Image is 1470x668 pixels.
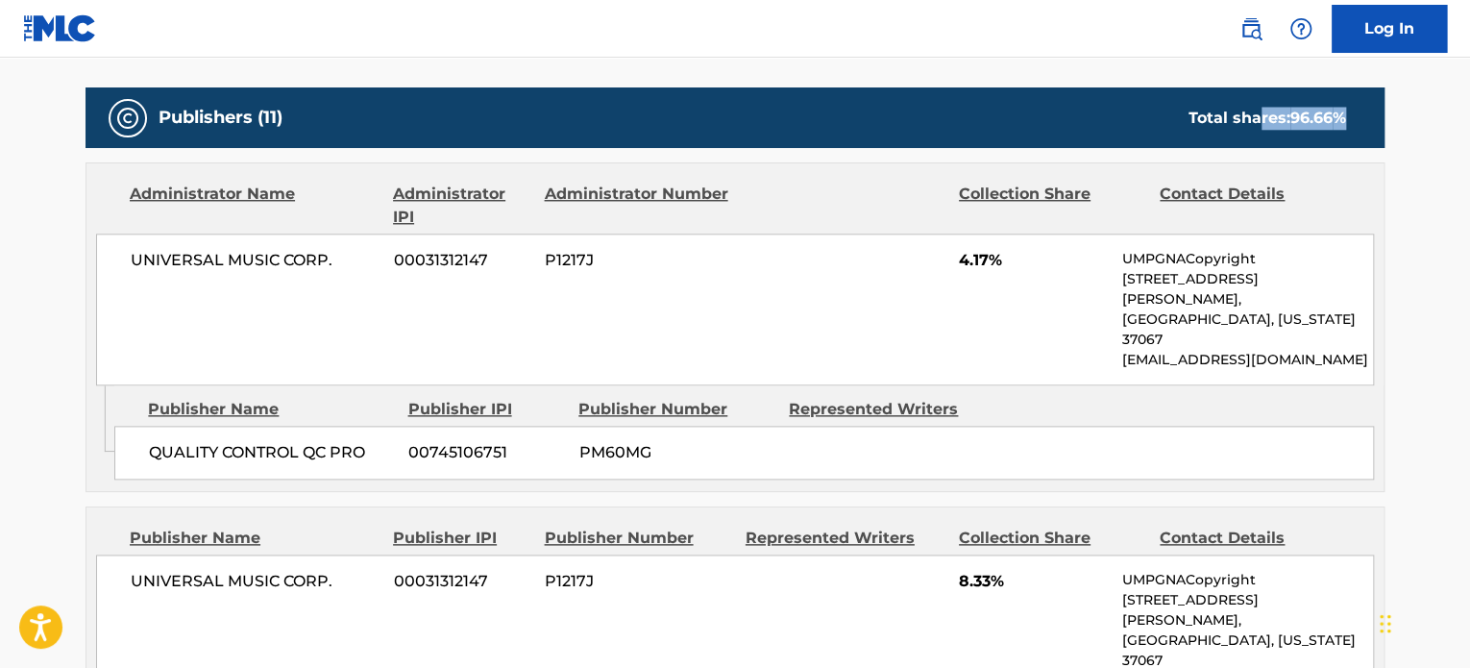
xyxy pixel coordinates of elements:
[544,527,730,550] div: Publisher Number
[23,14,97,42] img: MLC Logo
[130,183,379,229] div: Administrator Name
[959,527,1145,550] div: Collection Share
[149,441,394,464] span: QUALITY CONTROL QC PRO
[1380,595,1391,653] div: Drag
[394,570,530,593] span: 00031312147
[1332,5,1447,53] a: Log In
[1122,309,1373,350] p: [GEOGRAPHIC_DATA], [US_STATE] 37067
[407,398,564,421] div: Publisher IPI
[1282,10,1320,48] div: Help
[130,527,379,550] div: Publisher Name
[393,527,529,550] div: Publisher IPI
[1122,249,1373,269] p: UMPGNACopyright
[959,249,1108,272] span: 4.17%
[131,570,380,593] span: UNIVERSAL MUSIC CORP.
[408,441,564,464] span: 00745106751
[1160,527,1346,550] div: Contact Details
[394,249,530,272] span: 00031312147
[959,183,1145,229] div: Collection Share
[1122,269,1373,309] p: [STREET_ADDRESS][PERSON_NAME],
[116,107,139,130] img: Publishers
[393,183,529,229] div: Administrator IPI
[131,249,380,272] span: UNIVERSAL MUSIC CORP.
[1188,107,1346,130] div: Total shares:
[1239,17,1262,40] img: search
[578,441,774,464] span: PM60MG
[545,570,731,593] span: P1217J
[1122,350,1373,370] p: [EMAIL_ADDRESS][DOMAIN_NAME]
[746,527,944,550] div: Represented Writers
[789,398,985,421] div: Represented Writers
[1232,10,1270,48] a: Public Search
[959,570,1108,593] span: 8.33%
[148,398,393,421] div: Publisher Name
[159,107,282,129] h5: Publishers (11)
[545,249,731,272] span: P1217J
[1289,17,1312,40] img: help
[1122,590,1373,631] p: [STREET_ADDRESS][PERSON_NAME],
[1290,109,1346,127] span: 96.66 %
[578,398,774,421] div: Publisher Number
[1160,183,1346,229] div: Contact Details
[1374,576,1470,668] iframe: Chat Widget
[1122,570,1373,590] p: UMPGNACopyright
[544,183,730,229] div: Administrator Number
